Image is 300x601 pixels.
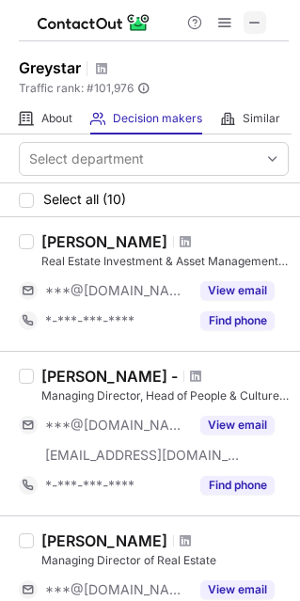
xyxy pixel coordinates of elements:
[38,11,150,34] img: ContactOut v5.3.10
[41,111,72,126] span: About
[43,192,126,207] span: Select all (10)
[19,56,81,79] h1: Greystar
[200,476,275,495] button: Reveal Button
[41,387,289,404] div: Managing Director, Head of People & Culture - Office of the COO and USPM
[200,281,275,300] button: Reveal Button
[200,311,275,330] button: Reveal Button
[41,367,178,386] div: [PERSON_NAME] -
[200,416,275,435] button: Reveal Button
[113,111,202,126] span: Decision makers
[45,447,241,464] span: [EMAIL_ADDRESS][DOMAIN_NAME]
[29,150,144,168] div: Select department
[45,282,189,299] span: ***@[DOMAIN_NAME]
[41,531,167,550] div: [PERSON_NAME]
[41,253,289,270] div: Real Estate Investment & Asset Management (Executive) Director
[45,581,189,598] span: ***@[DOMAIN_NAME]
[200,580,275,599] button: Reveal Button
[41,232,167,251] div: [PERSON_NAME]
[41,552,289,569] div: Managing Director of Real Estate
[19,82,134,95] span: Traffic rank: # 101,976
[45,417,189,434] span: ***@[DOMAIN_NAME]
[243,111,280,126] span: Similar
